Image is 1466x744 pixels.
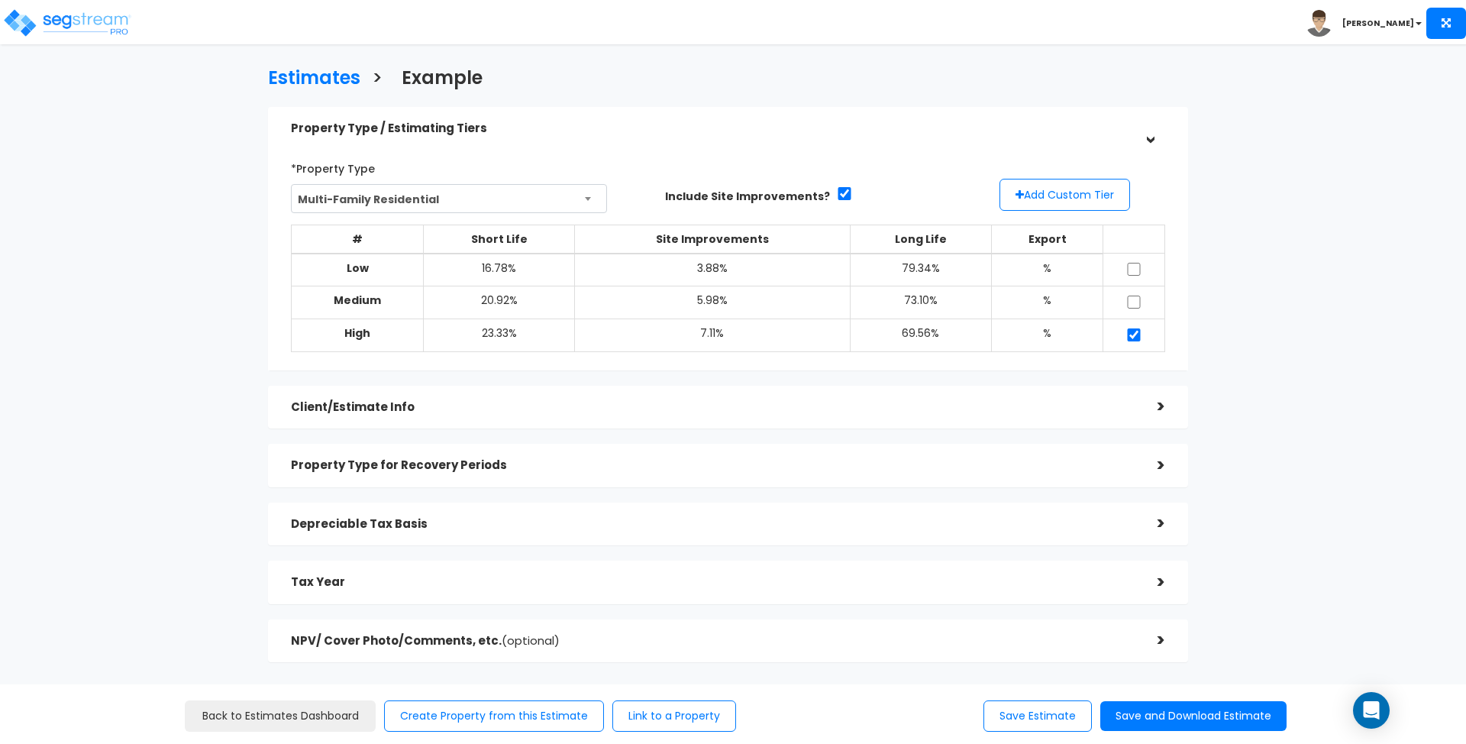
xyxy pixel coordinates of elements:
td: 79.34% [850,254,992,286]
td: 69.56% [850,319,992,352]
button: Save and Download Estimate [1100,701,1287,731]
h5: Client/Estimate Info [291,401,1135,414]
button: Save Estimate [983,700,1092,732]
b: High [344,325,370,341]
a: Estimates [257,53,360,99]
th: Long Life [850,225,992,254]
h5: Depreciable Tax Basis [291,518,1135,531]
span: (optional) [502,632,560,649]
div: > [1138,114,1161,144]
th: Short Life [423,225,575,254]
div: > [1135,512,1165,535]
td: 20.92% [423,286,575,319]
a: Back to Estimates Dashboard [185,700,376,732]
th: Site Improvements [575,225,850,254]
a: Example [390,53,483,99]
td: 7.11% [575,319,850,352]
span: Multi-Family Residential [291,184,607,213]
h3: > [372,68,383,92]
td: 16.78% [423,254,575,286]
button: Add Custom Tier [999,179,1130,211]
label: *Property Type [291,156,375,176]
b: Low [347,260,369,276]
label: Include Site Improvements? [665,189,830,204]
h5: Tax Year [291,576,1135,589]
h3: Example [402,68,483,92]
td: 3.88% [575,254,850,286]
td: % [992,254,1103,286]
div: > [1135,629,1165,652]
div: > [1135,571,1165,594]
td: 5.98% [575,286,850,319]
td: % [992,319,1103,352]
b: [PERSON_NAME] [1342,18,1414,29]
img: logo_pro_r.png [2,8,132,38]
div: > [1135,454,1165,477]
h5: NPV/ Cover Photo/Comments, etc. [291,635,1135,648]
button: Create Property from this Estimate [384,700,604,732]
td: % [992,286,1103,319]
div: > [1135,395,1165,419]
h3: Estimates [268,68,360,92]
div: Open Intercom Messenger [1353,692,1390,729]
td: 23.33% [423,319,575,352]
button: Link to a Property [612,700,736,732]
b: Medium [334,293,381,308]
span: Multi-Family Residential [292,185,606,214]
h5: Property Type / Estimating Tiers [291,122,1135,135]
th: # [292,225,423,254]
h5: Property Type for Recovery Periods [291,459,1135,472]
td: 73.10% [850,286,992,319]
img: avatar.png [1306,10,1332,37]
th: Export [992,225,1103,254]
